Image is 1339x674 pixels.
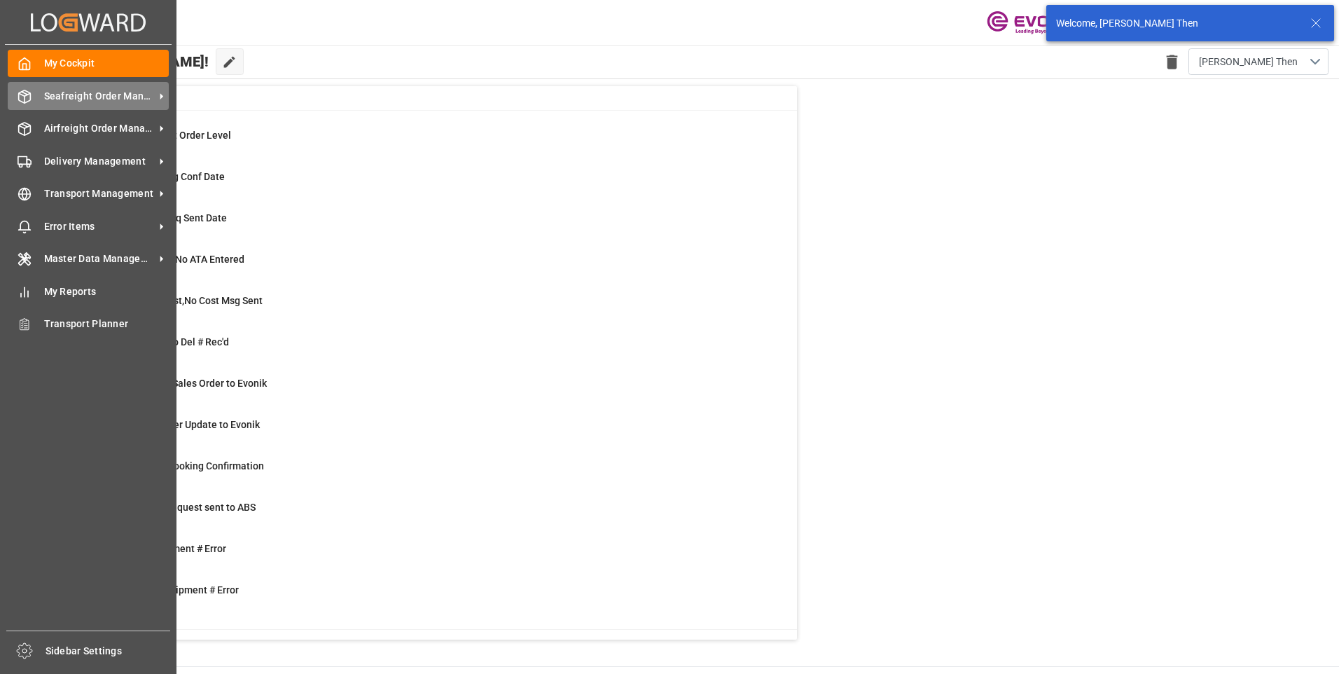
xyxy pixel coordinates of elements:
a: 2TU : Pre-Leg Shipment # ErrorTransport Unit [72,583,779,612]
span: Delivery Management [44,154,155,169]
a: 35ABS: Missing Booking ConfirmationShipment [72,459,779,488]
div: Welcome, [PERSON_NAME] Then [1056,16,1297,31]
a: 25ETD>3 Days Past,No Cost Msg SentShipment [72,294,779,323]
a: 0Error on Initial Sales Order to EvonikShipment [72,376,779,406]
span: My Cockpit [44,56,169,71]
a: 0MOT Missing at Order LevelSales Order-IVPO [72,128,779,158]
span: ABS: Missing Booking Confirmation [107,460,264,472]
a: 40ABS: No Init Bkg Conf DateShipment [72,170,779,199]
span: Seafreight Order Management [44,89,155,104]
a: My Cockpit [8,50,169,77]
a: 9ABS: No Bkg Req Sent DateShipment [72,211,779,240]
img: Evonik-brand-mark-Deep-Purple-RGB.jpeg_1700498283.jpeg [987,11,1078,35]
a: Transport Planner [8,310,169,338]
span: Error on Initial Sales Order to Evonik [107,378,267,389]
span: Error Items [44,219,155,234]
span: Pending Bkg Request sent to ABS [107,502,256,513]
a: 10ETA > 10 Days , No ATA EnteredShipment [72,252,779,282]
a: My Reports [8,277,169,305]
span: Transport Management [44,186,155,201]
span: Master Data Management [44,252,155,266]
span: Transport Planner [44,317,169,331]
a: 3ETD < 3 Days,No Del # Rec'dShipment [72,335,779,364]
a: 0Pending Bkg Request sent to ABSShipment [72,500,779,530]
span: Sidebar Settings [46,644,171,659]
span: ETD>3 Days Past,No Cost Msg Sent [107,295,263,306]
button: open menu [1188,48,1328,75]
span: Hello [PERSON_NAME]! [58,48,209,75]
span: Airfreight Order Management [44,121,155,136]
a: 2Main-Leg Shipment # ErrorShipment [72,542,779,571]
span: My Reports [44,284,169,299]
a: 0Error Sales Order Update to EvonikShipment [72,418,779,447]
span: Error Sales Order Update to Evonik [107,419,260,430]
span: [PERSON_NAME] Then [1199,55,1298,69]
